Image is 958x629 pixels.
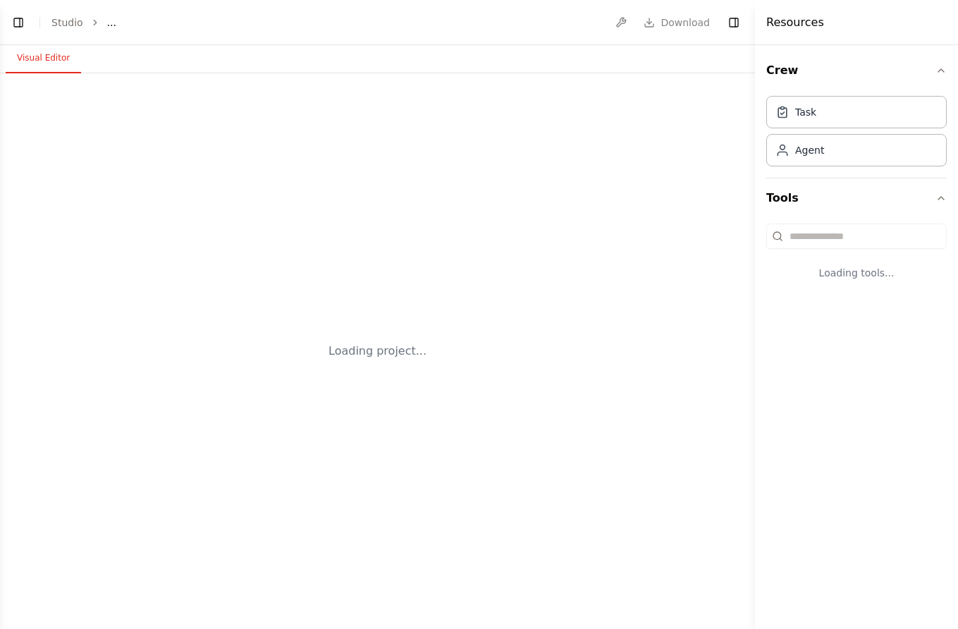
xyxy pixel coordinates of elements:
[766,178,947,218] button: Tools
[766,90,947,178] div: Crew
[724,13,744,32] button: Hide right sidebar
[766,14,824,31] h4: Resources
[766,255,947,291] div: Loading tools...
[107,16,116,30] span: ...
[51,16,116,30] nav: breadcrumb
[328,343,426,360] div: Loading project...
[6,44,81,73] button: Visual Editor
[795,105,816,119] div: Task
[795,143,824,157] div: Agent
[766,218,947,303] div: Tools
[8,13,28,32] button: Show left sidebar
[766,51,947,90] button: Crew
[51,17,83,28] a: Studio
